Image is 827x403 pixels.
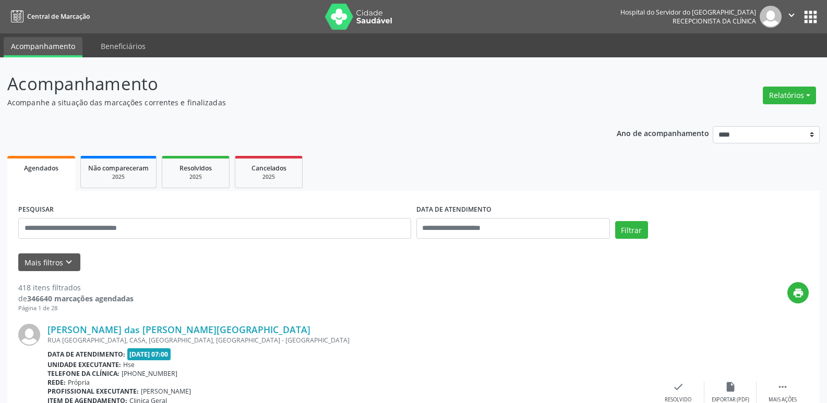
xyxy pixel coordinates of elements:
div: Página 1 de 28 [18,304,134,313]
img: img [18,324,40,346]
span: Hse [123,360,135,369]
div: 2025 [170,173,222,181]
div: de [18,293,134,304]
button: apps [801,8,820,26]
p: Acompanhe a situação das marcações correntes e finalizadas [7,97,576,108]
p: Ano de acompanhamento [617,126,709,139]
i: print [793,287,804,299]
div: Hospital do Servidor do [GEOGRAPHIC_DATA] [620,8,756,17]
button: Filtrar [615,221,648,239]
i:  [786,9,797,21]
b: Unidade executante: [47,360,121,369]
span: [DATE] 07:00 [127,348,171,360]
b: Data de atendimento: [47,350,125,359]
span: Resolvidos [179,164,212,173]
button: print [787,282,809,303]
span: Recepcionista da clínica [673,17,756,26]
img: img [760,6,782,28]
b: Rede: [47,378,66,387]
div: RUA [GEOGRAPHIC_DATA], CASA, [GEOGRAPHIC_DATA], [GEOGRAPHIC_DATA] - [GEOGRAPHIC_DATA] [47,336,652,345]
a: [PERSON_NAME] das [PERSON_NAME][GEOGRAPHIC_DATA] [47,324,310,335]
button:  [782,6,801,28]
i:  [777,381,788,393]
div: 418 itens filtrados [18,282,134,293]
div: 2025 [243,173,295,181]
a: Acompanhamento [4,37,82,57]
span: Não compareceram [88,164,149,173]
button: Relatórios [763,87,816,104]
strong: 346640 marcações agendadas [27,294,134,303]
span: [PHONE_NUMBER] [122,369,177,378]
i: insert_drive_file [725,381,736,393]
span: Agendados [24,164,58,173]
span: Cancelados [251,164,286,173]
span: Central de Marcação [27,12,90,21]
label: PESQUISAR [18,202,54,218]
p: Acompanhamento [7,71,576,97]
b: Profissional executante: [47,387,139,396]
span: [PERSON_NAME] [141,387,191,396]
i: check [673,381,684,393]
span: Própria [68,378,90,387]
button: Mais filtroskeyboard_arrow_down [18,253,80,272]
a: Beneficiários [93,37,153,55]
div: 2025 [88,173,149,181]
b: Telefone da clínica: [47,369,119,378]
a: Central de Marcação [7,8,90,25]
i: keyboard_arrow_down [63,257,75,268]
label: DATA DE ATENDIMENTO [416,202,492,218]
